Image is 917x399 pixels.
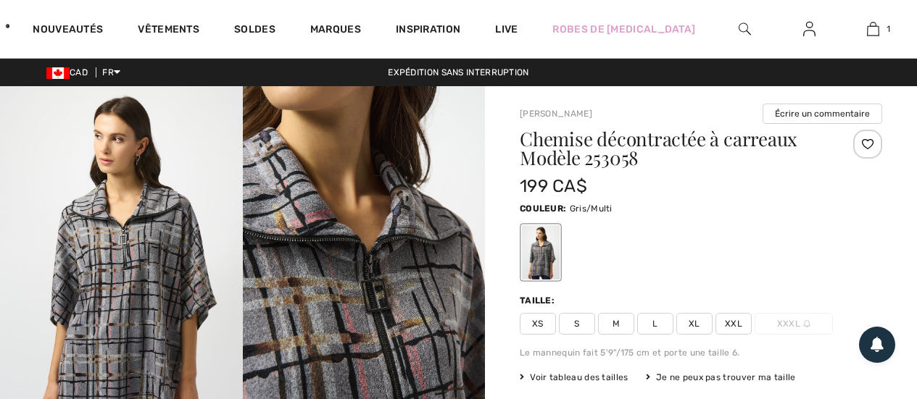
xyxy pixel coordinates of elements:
[755,313,833,335] span: XXXL
[842,20,905,38] a: 1
[102,67,120,77] span: FR
[522,225,560,280] div: Gris/Multi
[715,313,752,335] span: XXL
[637,313,673,335] span: L
[138,23,199,38] a: Vêtements
[495,22,518,37] a: Live
[763,104,882,124] button: Écrire un commentaire
[803,20,816,38] img: Mes infos
[46,67,70,79] img: Canadian Dollar
[520,313,556,335] span: XS
[520,130,822,167] h1: Chemise décontractée à carreaux Modèle 253058
[646,371,796,384] div: Je ne peux pas trouver ma taille
[520,371,628,384] span: Voir tableau des tailles
[676,313,713,335] span: XL
[792,20,827,38] a: Se connecter
[803,320,810,327] img: ring-m.svg
[867,20,879,38] img: Mon panier
[598,313,634,335] span: M
[46,67,94,77] span: CAD
[570,203,613,214] span: Gris/Multi
[559,313,595,335] span: S
[234,23,275,38] a: Soldes
[520,203,566,214] span: Couleur:
[33,23,103,38] a: Nouveautés
[552,22,695,37] a: Robes de [MEDICAL_DATA]
[396,23,460,38] span: Inspiration
[520,294,557,307] div: Taille:
[887,22,890,35] span: 1
[310,23,361,38] a: Marques
[520,109,592,119] a: [PERSON_NAME]
[520,176,587,196] span: 199 CA$
[739,20,751,38] img: recherche
[6,12,9,41] img: 1ère Avenue
[520,346,882,359] div: Le mannequin fait 5'9"/175 cm et porte une taille 6.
